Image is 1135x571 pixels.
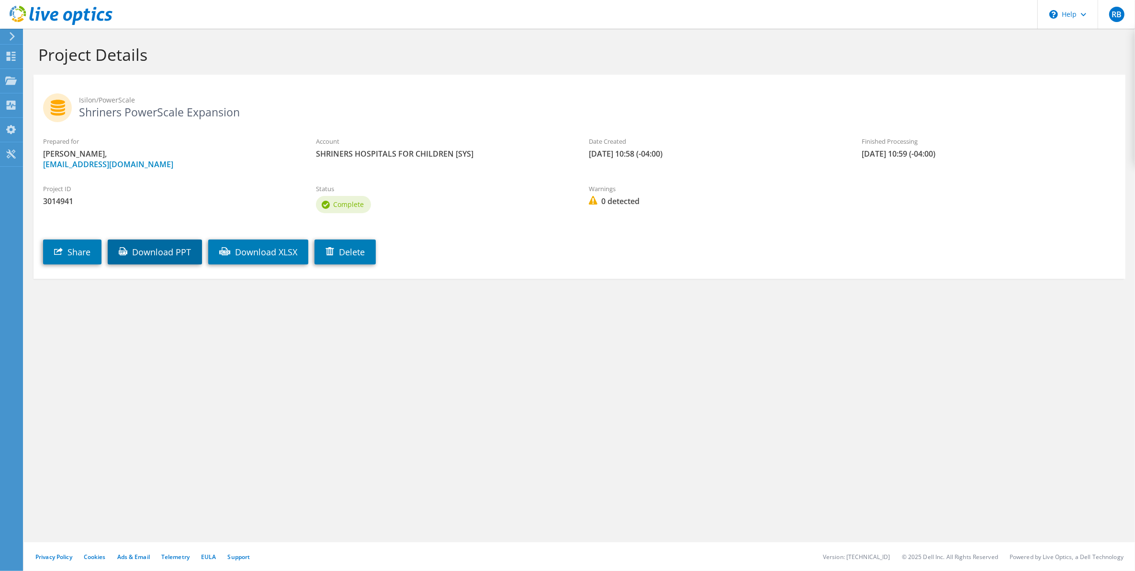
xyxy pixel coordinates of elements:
span: RB [1109,7,1124,22]
a: Telemetry [161,553,190,561]
label: Prepared for [43,137,297,146]
span: Complete [333,200,364,209]
a: [EMAIL_ADDRESS][DOMAIN_NAME] [43,159,173,170]
span: SHRINERS HOSPITALS FOR CHILDREN [SYS] [316,148,570,159]
svg: \n [1049,10,1058,19]
span: [DATE] 10:58 (-04:00) [589,148,843,159]
li: © 2025 Dell Inc. All Rights Reserved [902,553,998,561]
a: Support [227,553,250,561]
label: Project ID [43,184,297,194]
label: Date Created [589,137,843,146]
a: Download XLSX [208,240,308,264]
h2: Shriners PowerScale Expansion [43,93,1116,117]
a: EULA [201,553,216,561]
span: Isilon/PowerScale [79,95,1116,105]
label: Account [316,137,570,146]
a: Cookies [84,553,106,561]
h1: Project Details [38,45,1116,65]
label: Status [316,184,570,194]
span: [DATE] 10:59 (-04:00) [862,148,1116,159]
label: Finished Processing [862,137,1116,146]
label: Warnings [589,184,843,194]
span: [PERSON_NAME], [43,148,297,170]
a: Share [43,240,101,264]
li: Powered by Live Optics, a Dell Technology [1010,553,1124,561]
span: 0 detected [589,196,843,206]
a: Download PPT [108,240,202,264]
span: 3014941 [43,196,297,206]
a: Privacy Policy [35,553,72,561]
a: Delete [315,240,376,264]
li: Version: [TECHNICAL_ID] [823,553,890,561]
a: Ads & Email [117,553,150,561]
